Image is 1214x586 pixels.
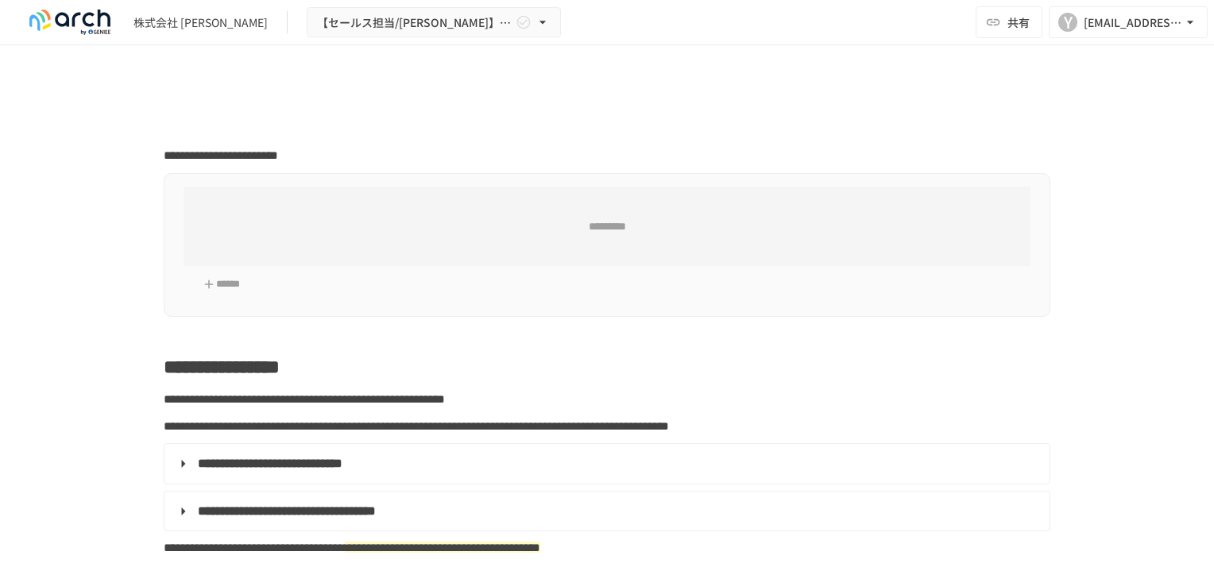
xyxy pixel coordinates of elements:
[133,14,268,31] div: 株式会社 [PERSON_NAME]
[976,6,1042,38] button: 共有
[1007,13,1030,31] span: 共有
[1084,13,1182,33] div: [EMAIL_ADDRESS][DOMAIN_NAME]
[1049,6,1208,38] button: Y[EMAIL_ADDRESS][DOMAIN_NAME]
[307,7,561,38] button: 【セールス担当/[PERSON_NAME]】株式会社 [PERSON_NAME]_初期設定サポート
[19,10,121,35] img: logo-default@2x-9cf2c760.svg
[317,13,512,33] span: 【セールス担当/[PERSON_NAME]】株式会社 [PERSON_NAME]_初期設定サポート
[1058,13,1077,32] div: Y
